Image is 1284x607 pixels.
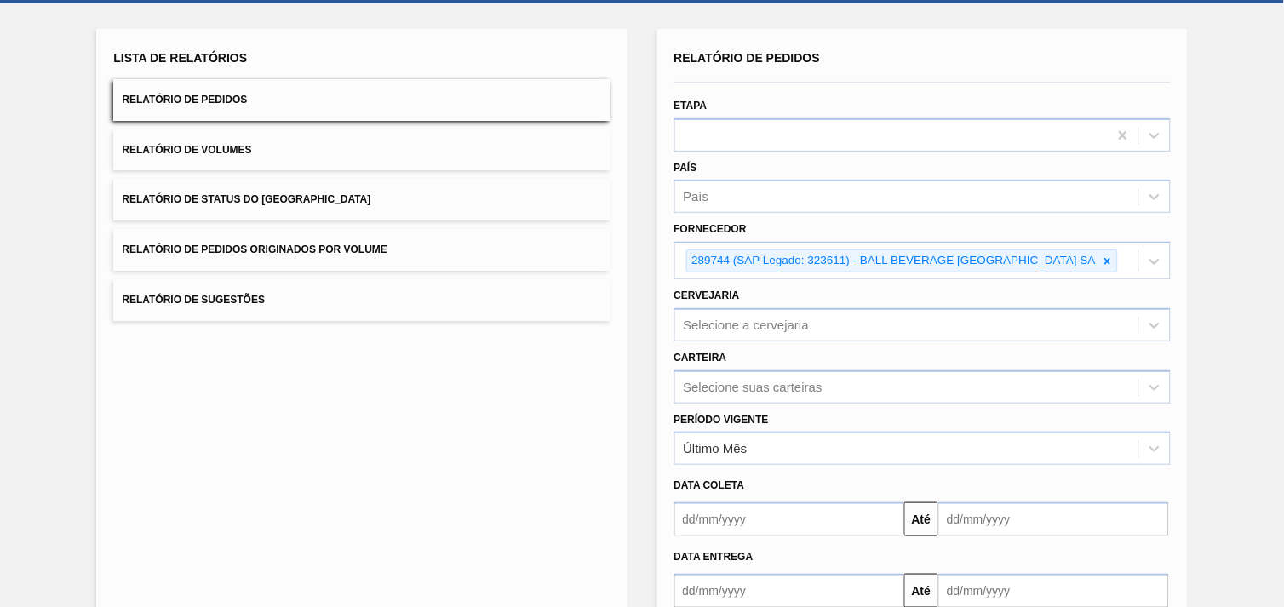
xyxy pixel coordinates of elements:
div: Selecione suas carteiras [684,380,823,394]
button: Relatório de Volumes [113,129,610,171]
div: Último Mês [684,442,748,456]
button: Relatório de Pedidos [113,79,610,121]
span: Relatório de Status do [GEOGRAPHIC_DATA] [122,193,370,205]
label: Fornecedor [674,223,747,235]
span: Relatório de Pedidos Originados por Volume [122,243,387,255]
div: País [684,190,709,204]
span: Data entrega [674,551,754,563]
label: Cervejaria [674,289,740,301]
div: 289744 (SAP Legado: 323611) - BALL BEVERAGE [GEOGRAPHIC_DATA] SA [687,250,1099,272]
button: Relatório de Pedidos Originados por Volume [113,229,610,271]
span: Relatório de Sugestões [122,294,265,306]
button: Relatório de Status do [GEOGRAPHIC_DATA] [113,179,610,220]
span: Relatório de Pedidos [122,94,247,106]
button: Relatório de Sugestões [113,279,610,321]
input: dd/mm/yyyy [674,502,905,536]
span: Relatório de Pedidos [674,51,821,65]
label: Período Vigente [674,414,769,426]
label: Etapa [674,100,708,112]
span: Data coleta [674,479,745,491]
span: Relatório de Volumes [122,144,251,156]
div: Selecione a cervejaria [684,318,810,332]
label: Carteira [674,352,727,364]
input: dd/mm/yyyy [938,502,1169,536]
span: Lista de Relatórios [113,51,247,65]
button: Até [904,502,938,536]
label: País [674,162,697,174]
